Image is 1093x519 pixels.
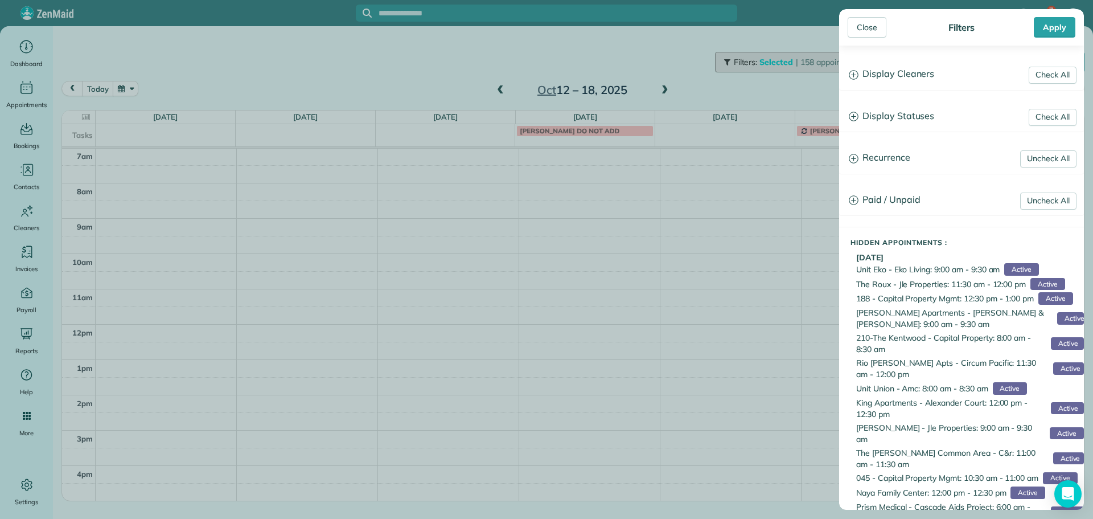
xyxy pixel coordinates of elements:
span: Active [1053,362,1084,375]
span: Active [1010,487,1045,499]
a: Display Cleaners [840,60,1083,89]
h5: Hidden Appointments : [850,239,1084,246]
span: Active [993,382,1027,395]
span: Active [1030,278,1065,291]
a: Check All [1029,67,1076,84]
span: [PERSON_NAME] Apartments - [PERSON_NAME] & [PERSON_NAME]: 9:00 am - 9:30 am [856,307,1053,330]
span: The Roux - Jle Properties: 11:30 am - 12:00 pm [856,279,1026,290]
span: Active [1004,263,1038,276]
span: Active [1057,312,1084,325]
span: Active [1051,337,1084,350]
span: Active [1038,292,1073,305]
span: Unit Eko - Eko Living: 9:00 am - 9:30 am [856,264,1000,275]
span: King Apartments - Alexander Court: 12:00 pm - 12:30 pm [856,397,1046,420]
a: Check All [1029,109,1076,126]
b: [DATE] [856,252,884,263]
a: Uncheck All [1020,193,1076,210]
span: Unit Union - Amc: 8:00 am - 8:30 am [856,383,988,394]
span: 210-The Kentwood - Capital Property: 8:00 am - 8:30 am [856,332,1046,355]
a: Uncheck All [1020,150,1076,167]
span: Active [1050,427,1084,440]
div: Apply [1034,17,1075,38]
span: The [PERSON_NAME] Common Area - C&r: 11:00 am - 11:30 am [856,447,1049,470]
span: 045 - Capital Property Mgmt: 10:30 am - 11:00 am [856,472,1038,484]
a: Paid / Unpaid [840,186,1083,215]
span: Active [1053,452,1084,465]
span: Active [1051,402,1084,415]
span: Active [1043,472,1077,485]
div: Close [848,17,886,38]
a: Recurrence [840,144,1083,173]
a: Display Statuses [840,102,1083,131]
div: Filters [945,22,978,33]
span: Naya Family Center: 12:00 pm - 12:30 pm [856,487,1006,498]
div: Open Intercom Messenger [1054,480,1082,508]
span: [PERSON_NAME] - Jle Properties: 9:00 am - 9:30 am [856,422,1045,445]
span: Rio [PERSON_NAME] Apts - Circum Pacific: 11:30 am - 12:00 pm [856,357,1049,380]
span: 188 - Capital Property Mgmt: 12:30 pm - 1:00 pm [856,293,1034,304]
